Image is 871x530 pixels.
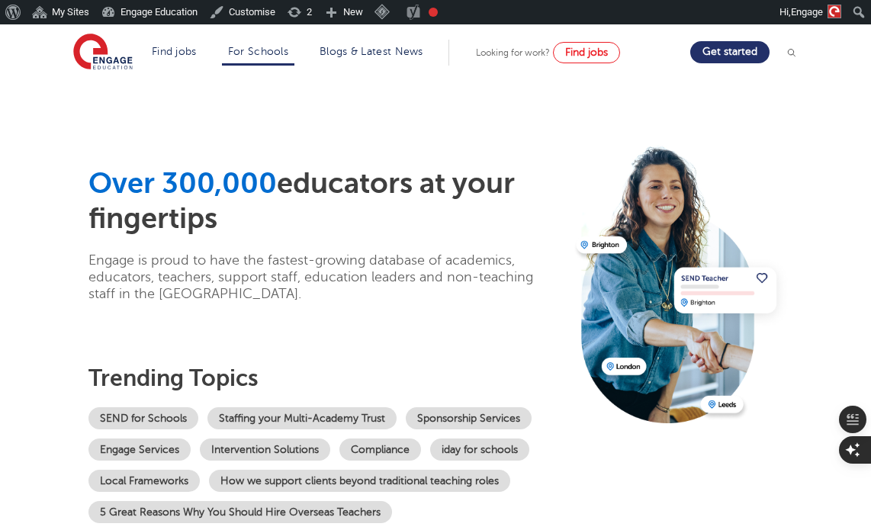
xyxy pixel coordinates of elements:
[565,47,608,58] span: Find jobs
[88,167,277,200] span: Over 300,000
[73,34,133,72] img: Engage Education
[228,46,288,57] a: For Schools
[476,47,550,58] span: Looking for work?
[88,252,558,302] p: Engage is proud to have the fastest-growing database of academics, educators, teachers, support s...
[430,438,529,461] a: iday for schools
[88,438,191,461] a: Engage Services
[88,166,565,236] h1: educators at your fingertips
[791,6,823,18] span: Engage
[339,438,421,461] a: Compliance
[320,46,423,57] a: Blogs & Latest News
[152,46,197,57] a: Find jobs
[88,470,200,492] a: Local Frameworks
[406,407,532,429] a: Sponsorship Services
[88,407,198,429] a: SEND for Schools
[88,365,565,392] h3: Trending topics
[553,42,620,63] a: Find jobs
[200,438,330,461] a: Intervention Solutions
[207,407,397,429] a: Staffing your Multi-Academy Trust
[88,501,392,523] a: 5 Great Reasons Why You Should Hire Overseas Teachers
[690,41,770,63] a: Get started
[209,470,510,492] a: How we support clients beyond traditional teaching roles
[429,8,438,17] div: Needs improvement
